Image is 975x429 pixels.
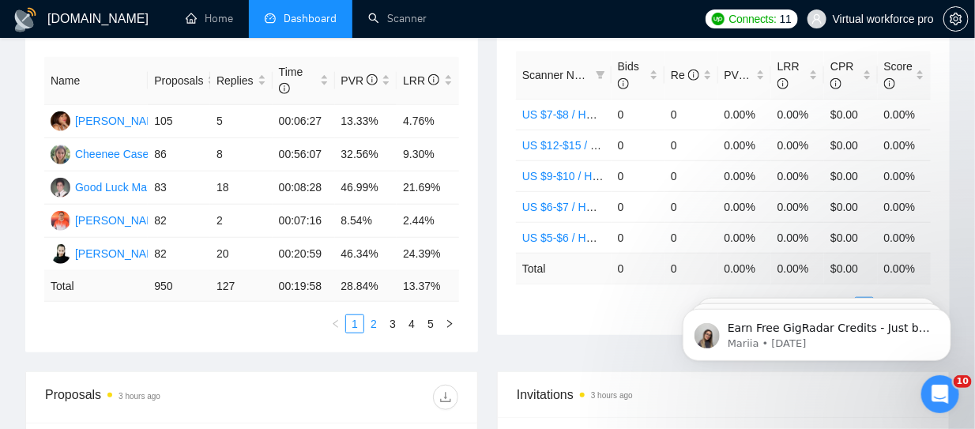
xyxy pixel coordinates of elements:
[777,78,789,89] span: info-circle
[368,12,427,25] a: searchScanner
[335,105,397,138] td: 13.33%
[664,160,717,191] td: 0
[718,160,771,191] td: 0.00%
[516,253,612,284] td: Total
[397,171,459,205] td: 21.69%
[210,138,273,171] td: 8
[618,60,639,90] span: Bids
[345,314,364,333] li: 1
[712,13,725,25] img: upwork-logo.png
[335,138,397,171] td: 32.56%
[921,375,959,413] iframe: Intercom live chat
[771,191,824,222] td: 0.00%
[943,6,969,32] button: setting
[210,238,273,271] td: 20
[522,108,672,121] a: US $7-$8 / HR - Telemarketing
[148,238,210,271] td: 82
[279,66,303,96] span: Time
[273,138,335,171] td: 00:56:07
[210,105,273,138] td: 5
[771,130,824,160] td: 0.00%
[771,253,824,284] td: 0.00 %
[273,271,335,302] td: 00:19:58
[341,74,378,87] span: PVR
[612,222,664,253] td: 0
[612,191,664,222] td: 0
[884,78,895,89] span: info-circle
[346,315,363,333] a: 1
[421,314,440,333] li: 5
[326,314,345,333] li: Previous Page
[44,271,148,302] td: Total
[522,201,672,213] a: US $6-$7 / HR - Telemarketing
[13,7,38,32] img: logo
[440,314,459,333] li: Next Page
[148,205,210,238] td: 82
[824,222,877,253] td: $0.00
[943,13,969,25] a: setting
[273,105,335,138] td: 00:06:27
[335,238,397,271] td: 46.34%
[824,160,877,191] td: $0.00
[824,253,877,284] td: $ 0.00
[878,160,931,191] td: 0.00%
[273,171,335,205] td: 00:08:28
[878,222,931,253] td: 0.00%
[148,138,210,171] td: 86
[771,99,824,130] td: 0.00%
[51,147,159,160] a: CCCheenee Casero
[824,191,877,222] td: $0.00
[335,271,397,302] td: 28.84 %
[884,60,913,90] span: Score
[403,315,420,333] a: 4
[522,170,679,183] a: US $9-$10 / HR - Telemarketing
[397,105,459,138] td: 4.76%
[517,385,930,405] span: Invitations
[612,253,664,284] td: 0
[75,179,174,196] div: Good Luck Margallo
[51,145,70,164] img: CC
[878,253,931,284] td: 0.00 %
[148,57,210,105] th: Proposals
[186,12,233,25] a: homeHome
[824,99,877,130] td: $0.00
[428,74,439,85] span: info-circle
[718,222,771,253] td: 0.00%
[440,314,459,333] button: right
[51,246,166,259] a: JR[PERSON_NAME]
[664,130,717,160] td: 0
[210,205,273,238] td: 2
[433,385,458,410] button: download
[522,231,672,244] a: US $5-$6 / HR - Telemarketing
[364,314,383,333] li: 2
[51,178,70,198] img: GL
[718,99,771,130] td: 0.00%
[384,315,401,333] a: 3
[51,244,70,264] img: JR
[422,315,439,333] a: 5
[729,10,777,28] span: Connects:
[671,69,699,81] span: Re
[326,314,345,333] button: left
[210,57,273,105] th: Replies
[824,130,877,160] td: $0.00
[75,245,166,262] div: [PERSON_NAME]
[612,160,664,191] td: 0
[878,99,931,130] td: 0.00%
[830,78,841,89] span: info-circle
[75,112,166,130] div: [PERSON_NAME]
[618,78,629,89] span: info-circle
[397,271,459,302] td: 13.37 %
[830,60,854,90] span: CPR
[51,211,70,231] img: DE
[878,130,931,160] td: 0.00%
[718,191,771,222] td: 0.00%
[780,10,792,28] span: 11
[210,271,273,302] td: 127
[664,191,717,222] td: 0
[403,74,439,87] span: LRR
[434,391,457,404] span: download
[335,171,397,205] td: 46.99%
